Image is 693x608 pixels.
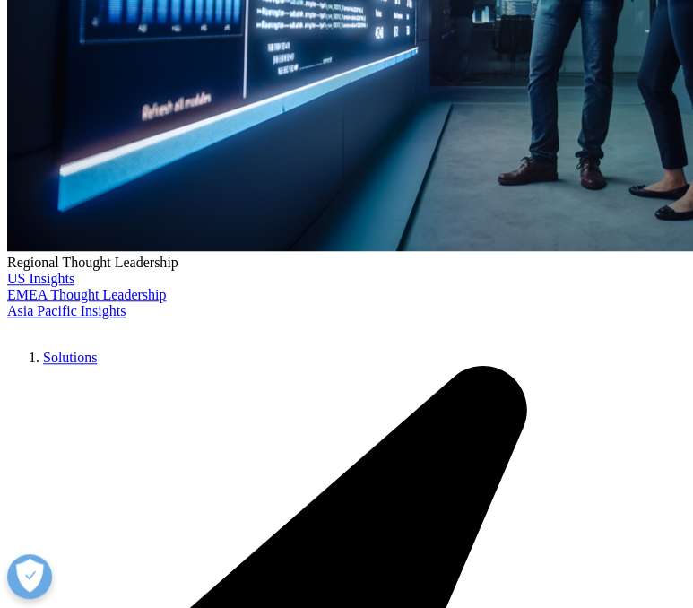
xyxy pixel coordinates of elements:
a: EMEA Thought Leadership [7,287,166,302]
a: Solutions [43,350,97,365]
a: Asia Pacific Insights [7,303,126,318]
button: Abrir preferências [7,554,52,599]
div: Regional Thought Leadership [7,255,659,271]
a: US Insights [7,271,74,286]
